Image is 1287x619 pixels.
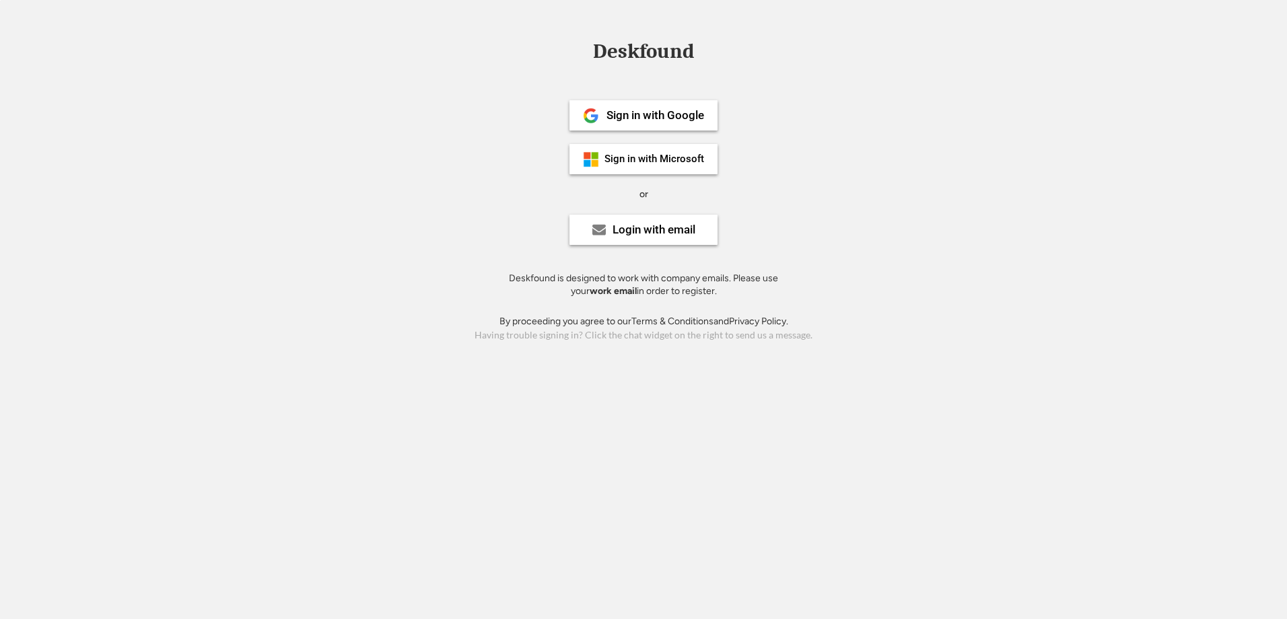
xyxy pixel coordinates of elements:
[590,285,637,297] strong: work email
[729,316,788,327] a: Privacy Policy.
[586,41,701,62] div: Deskfound
[631,316,714,327] a: Terms & Conditions
[606,110,704,121] div: Sign in with Google
[604,154,704,164] div: Sign in with Microsoft
[583,151,599,168] img: ms-symbollockup_mssymbol_19.png
[499,315,788,328] div: By proceeding you agree to our and
[492,272,795,298] div: Deskfound is designed to work with company emails. Please use your in order to register.
[613,224,695,235] div: Login with email
[639,188,648,201] div: or
[583,108,599,124] img: 1024px-Google__G__Logo.svg.png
